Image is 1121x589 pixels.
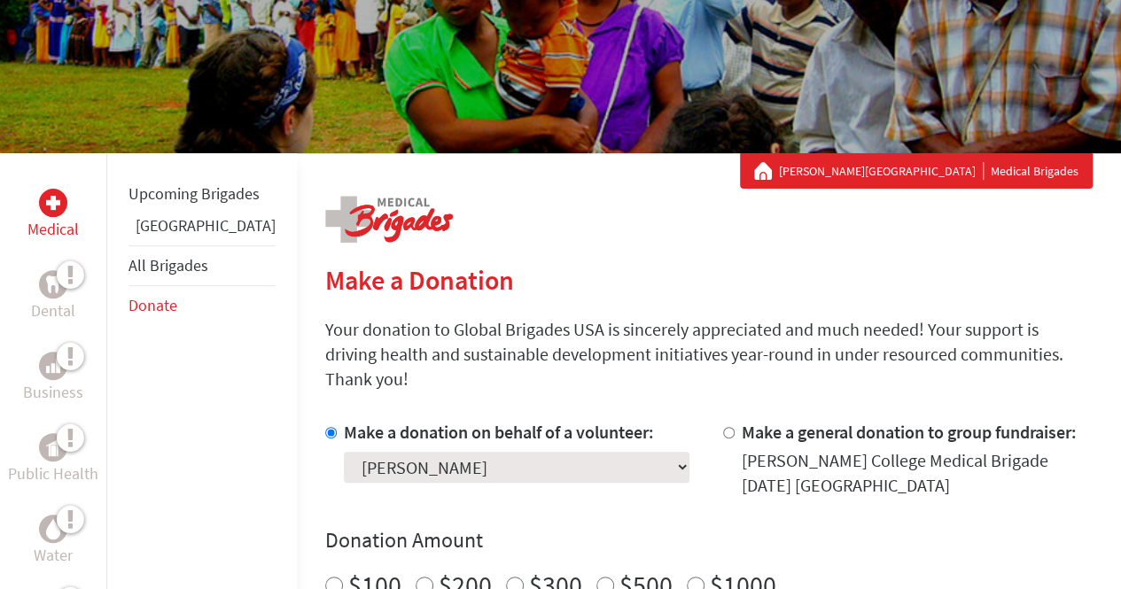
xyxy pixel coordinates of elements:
[8,433,98,486] a: Public HealthPublic Health
[128,174,276,213] li: Upcoming Brigades
[128,213,276,245] li: Panama
[344,421,654,443] label: Make a donation on behalf of a volunteer:
[27,217,79,242] p: Medical
[325,317,1093,391] p: Your donation to Global Brigades USA is sincerely appreciated and much needed! Your support is dr...
[325,196,453,243] img: logo-medical.png
[128,183,260,204] a: Upcoming Brigades
[23,380,83,405] p: Business
[754,162,1078,180] div: Medical Brigades
[31,270,75,323] a: DentalDental
[325,526,1093,554] h4: Donation Amount
[34,543,73,568] p: Water
[46,196,60,210] img: Medical
[27,189,79,242] a: MedicalMedical
[325,264,1093,296] h2: Make a Donation
[31,298,75,323] p: Dental
[39,270,67,298] div: Dental
[128,295,177,315] a: Donate
[39,352,67,380] div: Business
[136,215,276,236] a: [GEOGRAPHIC_DATA]
[742,421,1077,443] label: Make a general donation to group fundraiser:
[39,433,67,461] div: Public Health
[128,245,276,286] li: All Brigades
[46,359,60,373] img: Business
[128,255,208,275] a: All Brigades
[46,438,60,456] img: Public Health
[742,448,1093,498] div: [PERSON_NAME] College Medical Brigade [DATE] [GEOGRAPHIC_DATA]
[46,275,60,292] img: Dental
[779,162,984,180] a: [PERSON_NAME][GEOGRAPHIC_DATA]
[8,461,98,486] p: Public Health
[46,518,60,539] img: Water
[128,286,276,325] li: Donate
[23,352,83,405] a: BusinessBusiness
[39,515,67,543] div: Water
[39,189,67,217] div: Medical
[34,515,73,568] a: WaterWater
